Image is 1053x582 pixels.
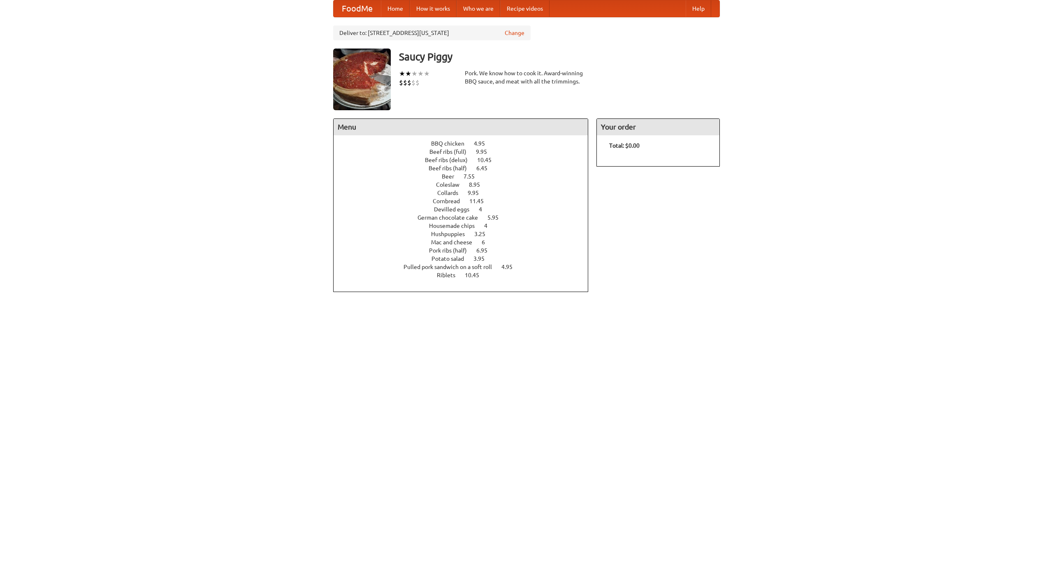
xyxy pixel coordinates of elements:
span: Devilled eggs [434,206,478,213]
li: $ [411,78,415,87]
a: Beef ribs (delux) 10.45 [425,157,507,163]
img: angular.jpg [333,49,391,110]
span: Cornbread [433,198,468,204]
a: Recipe videos [500,0,550,17]
a: Help [686,0,711,17]
span: German chocolate cake [417,214,486,221]
li: ★ [399,69,405,78]
span: Hushpuppies [431,231,473,237]
span: Housemade chips [429,223,483,229]
div: Deliver to: [STREET_ADDRESS][US_STATE] [333,26,531,40]
a: Cornbread 11.45 [433,198,499,204]
span: 9.95 [476,148,495,155]
span: 10.45 [465,272,487,278]
span: Beef ribs (half) [429,165,475,172]
span: Beer [442,173,462,180]
div: Pork. We know how to cook it. Award-winning BBQ sauce, and meat with all the trimmings. [465,69,588,86]
li: $ [415,78,420,87]
span: 4 [484,223,496,229]
a: German chocolate cake 5.95 [417,214,514,221]
span: 3.95 [473,255,493,262]
span: 3.25 [474,231,494,237]
span: 9.95 [468,190,487,196]
li: ★ [424,69,430,78]
a: BBQ chicken 4.95 [431,140,500,147]
b: Total: $0.00 [609,142,640,149]
span: Collards [437,190,466,196]
a: Potato salad 3.95 [431,255,500,262]
span: 5.95 [487,214,507,221]
span: 6.95 [476,247,496,254]
a: Beer 7.55 [442,173,490,180]
a: Beef ribs (full) 9.95 [429,148,502,155]
span: 10.45 [477,157,500,163]
li: ★ [417,69,424,78]
li: $ [407,78,411,87]
span: 6 [482,239,493,246]
h4: Your order [597,119,719,135]
a: Home [381,0,410,17]
span: 11.45 [469,198,492,204]
li: ★ [411,69,417,78]
span: 7.55 [464,173,483,180]
a: Mac and cheese 6 [431,239,500,246]
span: 8.95 [469,181,488,188]
li: $ [399,78,403,87]
span: 4 [479,206,490,213]
span: Coleslaw [436,181,468,188]
span: Mac and cheese [431,239,480,246]
span: Beef ribs (delux) [425,157,476,163]
span: Beef ribs (full) [429,148,475,155]
a: How it works [410,0,457,17]
span: 6.45 [476,165,496,172]
a: Collards 9.95 [437,190,494,196]
a: Change [505,29,524,37]
a: Beef ribs (half) 6.45 [429,165,503,172]
h4: Menu [334,119,588,135]
a: Riblets 10.45 [437,272,494,278]
span: Pulled pork sandwich on a soft roll [404,264,500,270]
li: $ [403,78,407,87]
a: Pork ribs (half) 6.95 [429,247,503,254]
a: Who we are [457,0,500,17]
h3: Saucy Piggy [399,49,720,65]
a: Hushpuppies 3.25 [431,231,501,237]
span: 4.95 [474,140,493,147]
span: Pork ribs (half) [429,247,475,254]
span: BBQ chicken [431,140,473,147]
a: Housemade chips 4 [429,223,503,229]
span: Potato salad [431,255,472,262]
span: 4.95 [501,264,521,270]
a: FoodMe [334,0,381,17]
span: Riblets [437,272,464,278]
a: Pulled pork sandwich on a soft roll 4.95 [404,264,528,270]
li: ★ [405,69,411,78]
a: Devilled eggs 4 [434,206,497,213]
a: Coleslaw 8.95 [436,181,495,188]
